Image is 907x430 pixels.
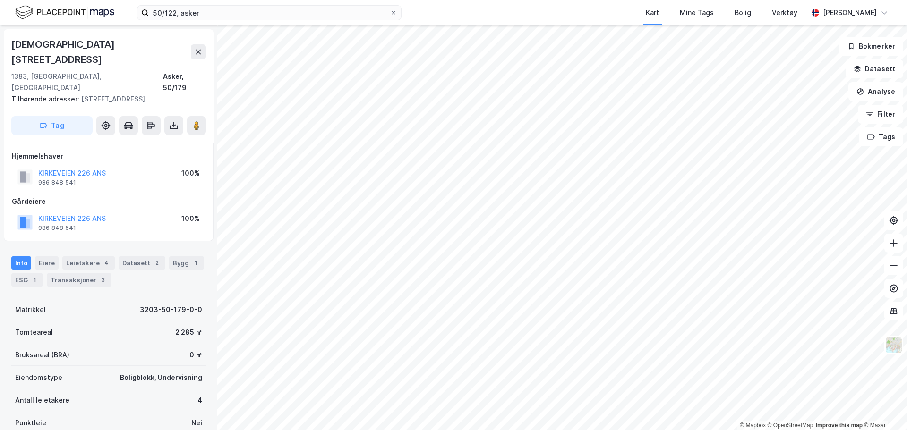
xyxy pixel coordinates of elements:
div: 1 [30,275,39,285]
div: Antall leietakere [15,395,69,406]
button: Tag [11,116,93,135]
div: Punktleie [15,417,46,429]
button: Datasett [846,59,903,78]
button: Analyse [848,82,903,101]
div: 3 [98,275,108,285]
button: Tags [859,127,903,146]
div: Matrikkel [15,304,46,315]
div: Verktøy [772,7,797,18]
div: [STREET_ADDRESS] [11,93,198,105]
div: 986 848 541 [38,224,76,232]
div: Mine Tags [680,7,714,18]
div: Gårdeiere [12,196,205,207]
div: Bygg [169,256,204,270]
a: OpenStreetMap [768,422,813,429]
div: Eiere [35,256,59,270]
div: 0 ㎡ [189,349,202,361]
iframe: Chat Widget [860,385,907,430]
div: 100% [181,213,200,224]
div: Info [11,256,31,270]
div: Eiendomstype [15,372,62,383]
div: 2 285 ㎡ [175,327,202,338]
div: 1383, [GEOGRAPHIC_DATA], [GEOGRAPHIC_DATA] [11,71,163,93]
div: 100% [181,168,200,179]
div: Tomteareal [15,327,53,338]
img: logo.f888ab2527a4732fd821a326f86c7f29.svg [15,4,114,21]
button: Bokmerker [839,37,903,56]
div: 4 [102,258,111,268]
div: Asker, 50/179 [163,71,206,93]
div: 4 [197,395,202,406]
div: Transaksjoner [47,273,111,287]
div: ESG [11,273,43,287]
span: Tilhørende adresser: [11,95,81,103]
div: Hjemmelshaver [12,151,205,162]
a: Improve this map [816,422,863,429]
div: [PERSON_NAME] [823,7,877,18]
div: 2 [152,258,162,268]
img: Z [885,336,903,354]
div: Bruksareal (BRA) [15,349,69,361]
button: Filter [858,105,903,124]
div: 986 848 541 [38,179,76,186]
div: Leietakere [62,256,115,270]
div: Nei [191,417,202,429]
a: Mapbox [740,422,766,429]
div: 3203-50-179-0-0 [140,304,202,315]
div: Kart [646,7,659,18]
div: Datasett [119,256,165,270]
div: 1 [191,258,200,268]
div: Bolig [735,7,751,18]
div: Boligblokk, Undervisning [120,372,202,383]
input: Søk på adresse, matrikkel, gårdeiere, leietakere eller personer [149,6,390,20]
div: [DEMOGRAPHIC_DATA][STREET_ADDRESS] [11,37,191,67]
